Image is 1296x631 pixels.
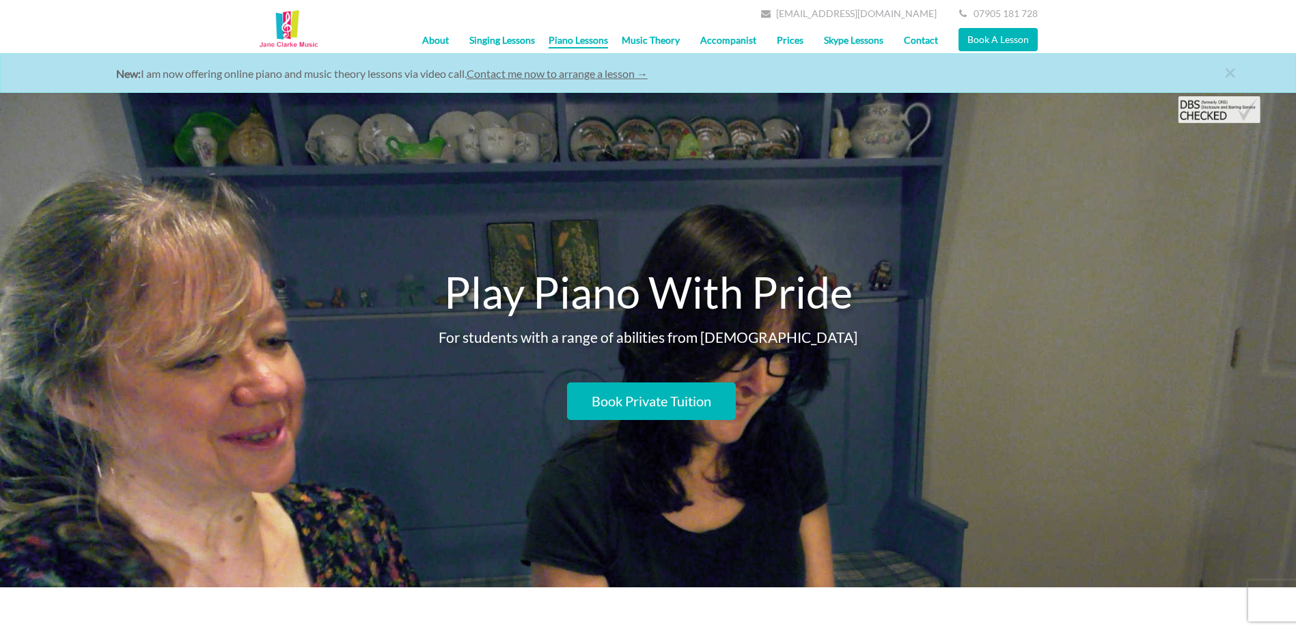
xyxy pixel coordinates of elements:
[767,23,814,57] a: Prices
[549,23,608,48] a: Piano Lessons
[690,23,767,57] a: Accompanist
[259,10,319,50] img: Music Lessons Kent
[959,28,1038,51] a: Book A Lesson
[894,23,948,57] a: Contact
[1224,61,1272,96] a: close
[259,329,1038,345] p: For students with a range of abilities from [DEMOGRAPHIC_DATA]
[467,67,648,80] a: Contact me now to arrange a lesson →
[567,382,736,420] a: Book Private Tuition
[259,268,1038,315] h2: Play Piano With Pride
[412,23,459,57] a: About
[814,23,894,57] a: Skype Lessons
[459,23,545,57] a: Singing Lessons
[116,67,141,80] strong: New:
[611,23,690,57] a: Music Theory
